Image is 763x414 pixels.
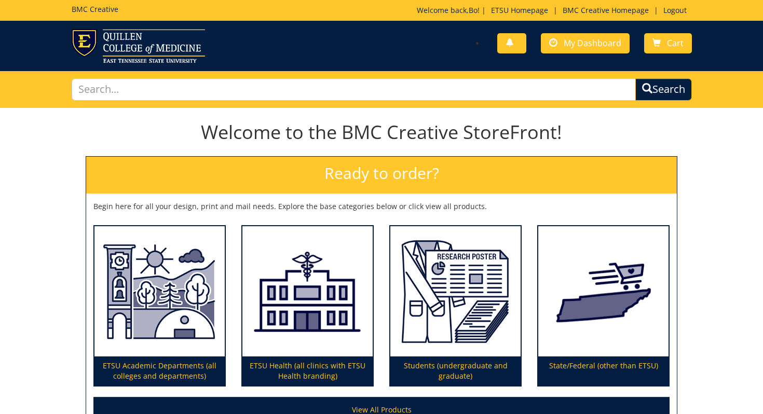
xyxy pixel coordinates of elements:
[93,201,670,212] p: Begin here for all your design, print and mail needs. Explore the base categories below or click ...
[557,5,654,15] a: BMC Creative Homepage
[644,33,692,53] a: Cart
[242,226,373,357] img: ETSU Health (all clinics with ETSU Health branding)
[390,226,521,357] img: Students (undergraduate and graduate)
[538,356,669,385] p: State/Federal (other than ETSU)
[72,5,118,13] h5: BMC Creative
[390,226,521,386] a: Students (undergraduate and graduate)
[72,29,205,63] img: ETSU logo
[86,122,677,143] h1: Welcome to the BMC Creative StoreFront!
[486,5,553,15] a: ETSU Homepage
[635,78,692,101] button: Search
[469,5,478,15] a: Bo
[417,5,692,16] p: Welcome back, ! | | |
[94,226,225,386] a: ETSU Academic Departments (all colleges and departments)
[86,157,677,194] h2: Ready to order?
[564,37,621,49] span: My Dashboard
[658,5,692,15] a: Logout
[242,226,373,386] a: ETSU Health (all clinics with ETSU Health branding)
[667,37,684,49] span: Cart
[94,226,225,357] img: ETSU Academic Departments (all colleges and departments)
[541,33,630,53] a: My Dashboard
[242,356,373,385] p: ETSU Health (all clinics with ETSU Health branding)
[94,356,225,385] p: ETSU Academic Departments (all colleges and departments)
[538,226,669,386] a: State/Federal (other than ETSU)
[72,78,636,101] input: Search...
[390,356,521,385] p: Students (undergraduate and graduate)
[538,226,669,357] img: State/Federal (other than ETSU)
